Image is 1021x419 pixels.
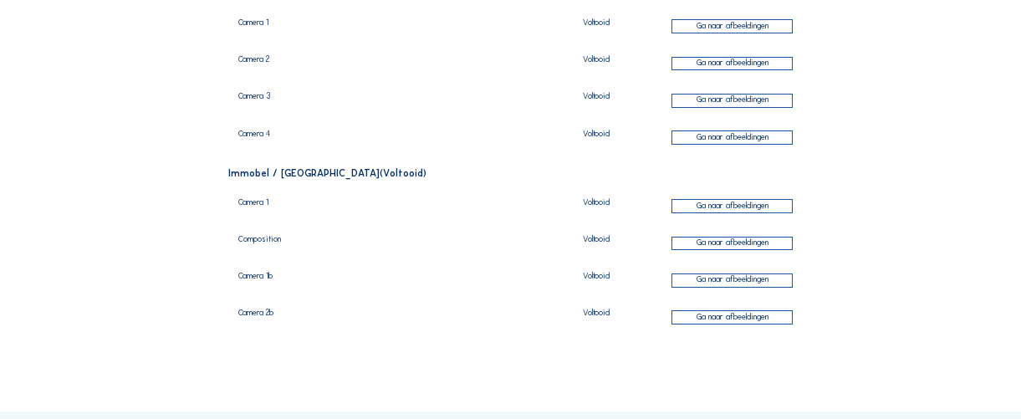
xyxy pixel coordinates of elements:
[671,237,793,251] div: Ga naar afbeeldingen
[531,56,662,64] div: Voltooid
[531,273,662,281] div: Voltooid
[671,199,793,213] div: Ga naar afbeeldingen
[531,130,662,139] div: Voltooid
[238,130,520,149] div: Camera 4
[531,93,662,101] div: Voltooid
[238,273,520,291] div: Camera 1b
[671,130,793,145] div: Ga naar afbeeldingen
[238,236,520,254] div: Composition
[238,309,520,328] div: Camera 2b
[238,19,520,38] div: Camera 1
[238,93,520,111] div: Camera 3
[671,94,793,108] div: Ga naar afbeeldingen
[671,19,793,33] div: Ga naar afbeeldingen
[238,56,520,74] div: Camera 2
[671,273,793,288] div: Ga naar afbeeldingen
[380,167,426,179] span: (Voltooid)
[238,199,520,217] div: Camera 1
[228,169,793,179] div: Immobel / [GEOGRAPHIC_DATA]
[671,310,793,324] div: Ga naar afbeeldingen
[531,236,662,244] div: Voltooid
[671,57,793,71] div: Ga naar afbeeldingen
[531,19,662,28] div: Voltooid
[531,199,662,207] div: Voltooid
[531,309,662,318] div: Voltooid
